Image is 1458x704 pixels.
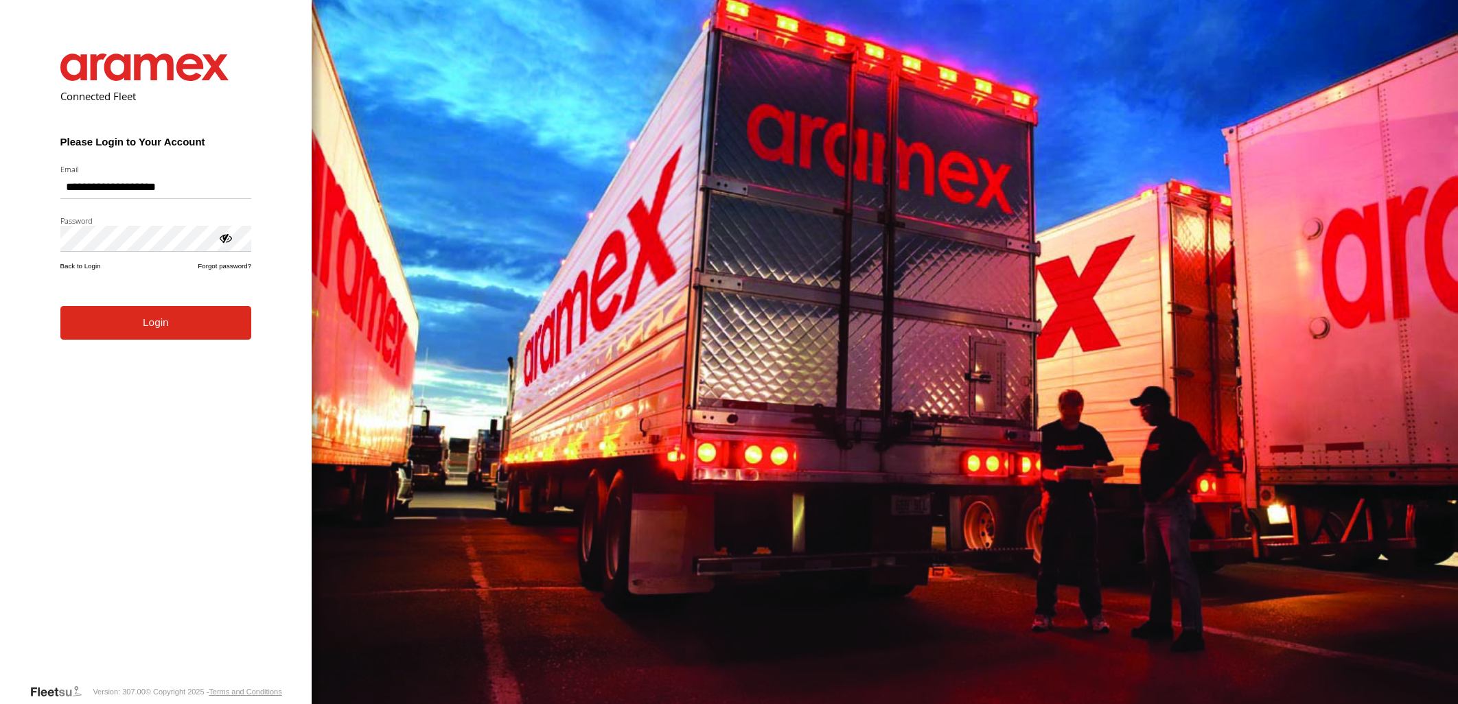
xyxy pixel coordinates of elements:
[146,688,282,696] div: © Copyright 2025 -
[60,164,252,174] label: Email
[198,262,251,270] a: Forgot password?
[93,688,145,696] div: Version: 307.00
[209,688,281,696] a: Terms and Conditions
[60,262,101,270] a: Back to Login
[60,89,252,103] h2: Connected Fleet
[60,136,252,148] h3: Please Login to Your Account
[60,215,252,226] label: Password
[60,54,229,81] img: Aramex
[30,685,93,699] a: Visit our Website
[60,306,252,340] button: Login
